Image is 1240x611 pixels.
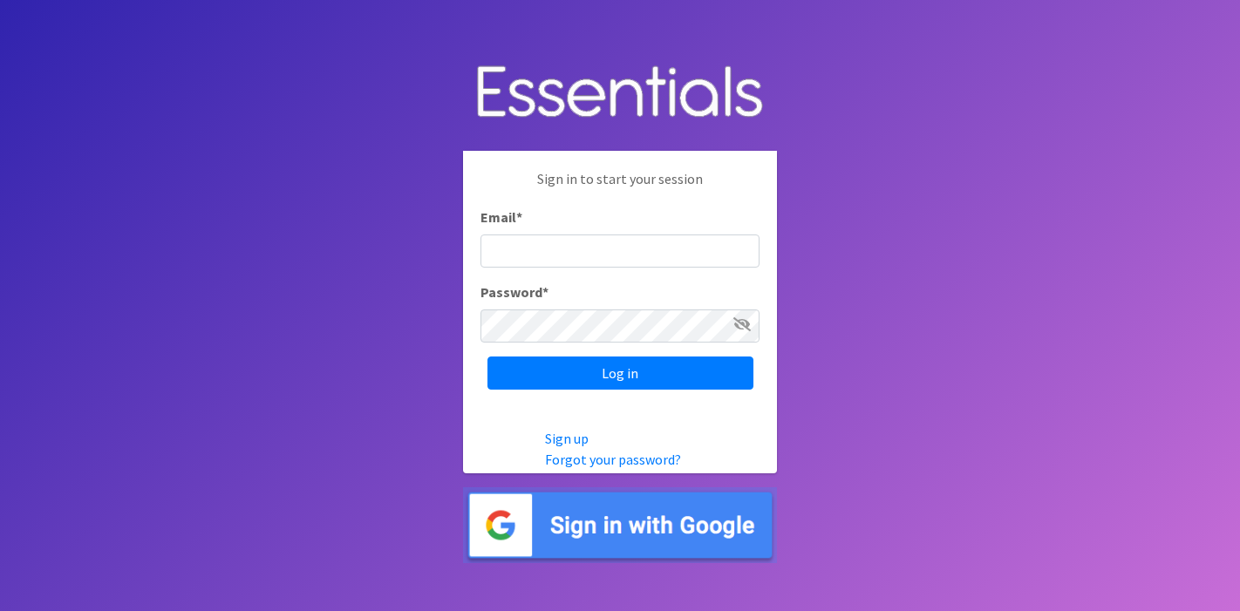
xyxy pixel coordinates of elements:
[487,356,753,390] input: Log in
[545,430,589,447] a: Sign up
[516,208,522,226] abbr: required
[480,207,522,227] label: Email
[542,283,548,301] abbr: required
[463,48,777,138] img: Human Essentials
[463,487,777,563] img: Sign in with Google
[480,168,760,207] p: Sign in to start your session
[545,451,681,468] a: Forgot your password?
[480,282,548,302] label: Password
